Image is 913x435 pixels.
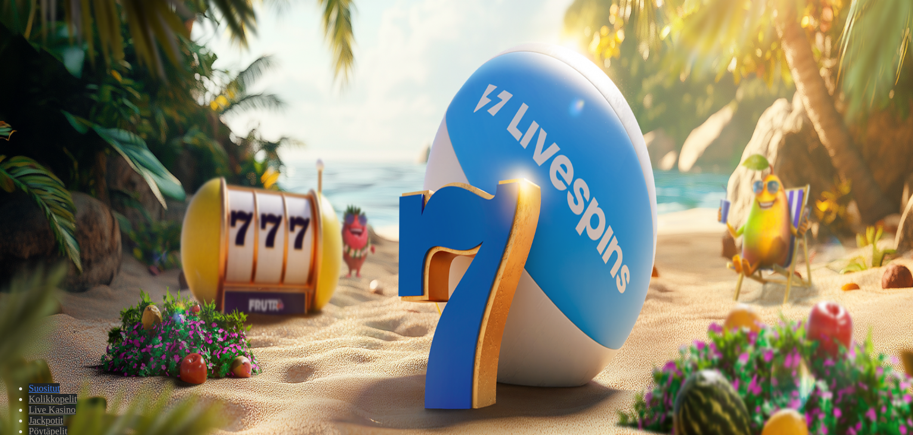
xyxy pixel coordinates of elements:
[29,405,76,415] a: Live Kasino
[29,415,63,425] a: Jackpotit
[29,394,77,404] a: Kolikkopelit
[29,383,60,393] a: Suositut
